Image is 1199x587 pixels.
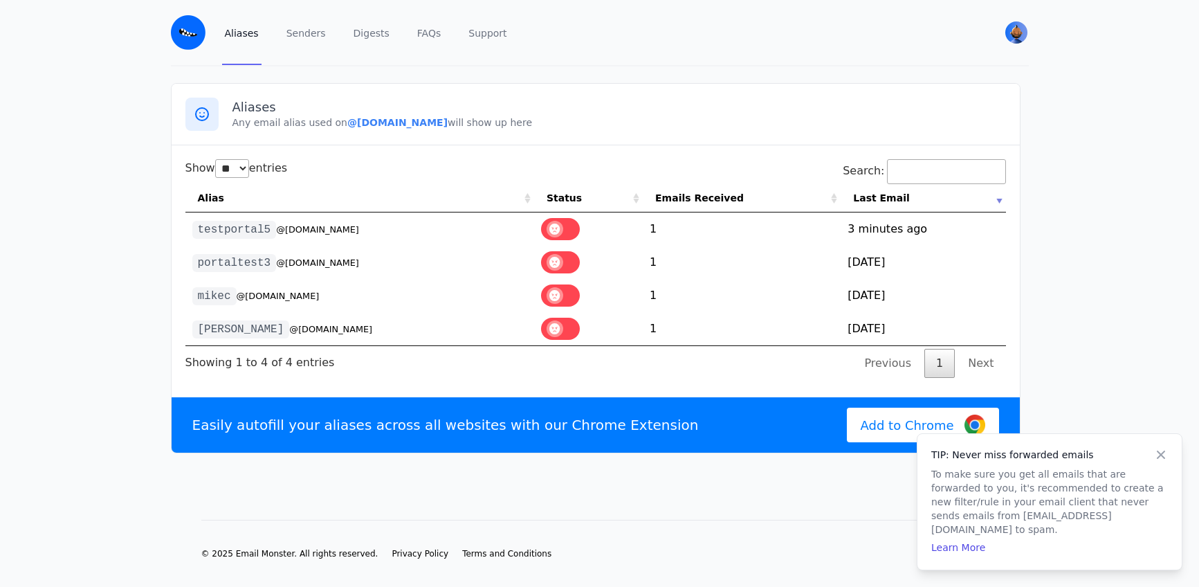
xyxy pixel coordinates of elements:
[192,221,277,239] code: testportal5
[534,184,643,213] th: Status: activate to sort column ascending
[462,548,551,559] a: Terms and Conditions
[276,258,359,268] small: @[DOMAIN_NAME]
[931,467,1168,536] p: To make sure you get all emails that are forwarded to you, it's recommended to create a new filte...
[643,184,841,213] th: Emails Received: activate to sort column ascending
[171,15,205,50] img: Email Monster
[841,279,1005,312] td: [DATE]
[392,548,448,559] a: Privacy Policy
[185,161,288,174] label: Show entries
[232,116,1006,129] p: Any email alias used on will show up here
[276,224,359,235] small: @[DOMAIN_NAME]
[643,213,841,246] td: 1
[847,408,999,442] a: Add to Chrome
[1005,21,1027,44] img: Mike's Avatar
[392,549,448,559] span: Privacy Policy
[841,246,1005,279] td: [DATE]
[841,213,1005,246] td: 3 minutes ago
[185,184,534,213] th: Alias: activate to sort column ascending
[1004,20,1029,45] button: User menu
[215,159,249,178] select: Showentries
[841,312,1005,345] td: [DATE]
[192,254,277,272] code: portaltest3
[924,349,955,378] a: 1
[462,549,551,559] span: Terms and Conditions
[237,291,320,301] small: @[DOMAIN_NAME]
[192,415,699,435] p: Easily autofill your aliases across all websites with our Chrome Extension
[956,349,1005,378] a: Next
[964,415,985,435] img: Google Chrome Logo
[232,99,1006,116] h3: Aliases
[841,184,1005,213] th: Last Email: activate to sort column ascending
[931,448,1168,462] h4: TIP: Never miss forwarded emails
[887,159,1006,184] input: Search:
[347,117,448,128] b: @[DOMAIN_NAME]
[643,312,841,345] td: 1
[643,246,841,279] td: 1
[843,164,1005,177] label: Search:
[289,324,372,334] small: @[DOMAIN_NAME]
[643,279,841,312] td: 1
[852,349,923,378] a: Previous
[192,320,290,338] code: [PERSON_NAME]
[931,542,985,553] a: Learn More
[185,346,335,371] div: Showing 1 to 4 of 4 entries
[201,548,378,559] li: © 2025 Email Monster. All rights reserved.
[861,416,954,435] span: Add to Chrome
[192,287,237,305] code: mikec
